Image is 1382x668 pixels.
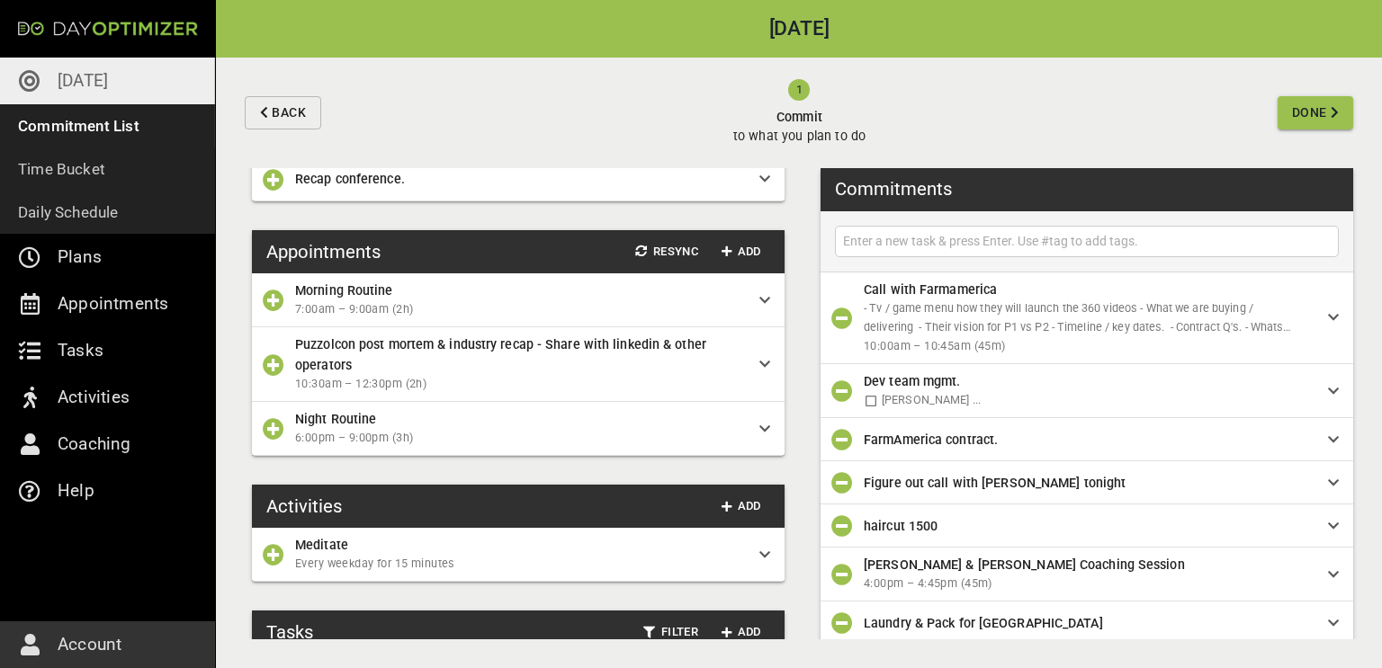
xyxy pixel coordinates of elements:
[821,504,1353,548] div: haircut 1500
[266,493,342,520] h3: Activities
[18,200,119,225] p: Daily Schedule
[882,393,981,406] span: [PERSON_NAME] ...
[1292,102,1327,124] span: Done
[835,175,952,202] h3: Commitments
[713,619,770,646] button: Add
[18,22,198,36] img: Day Optimizer
[58,243,102,272] p: Plans
[733,127,866,146] p: to what you plan to do
[252,402,785,456] div: Night Routine6:00pm – 9:00pm (3h)
[328,58,1270,168] button: Committo what you plan to do
[864,337,1314,356] span: 10:00am – 10:45am (45m)
[295,283,393,298] span: Morning Routine
[266,238,381,265] h3: Appointments
[821,364,1353,418] div: Dev team mgmt. [PERSON_NAME] ...
[864,432,998,447] span: FarmAmerica contract.
[635,242,698,263] span: Resync
[58,336,103,365] p: Tasks
[720,242,763,263] span: Add
[252,327,785,402] div: Puzzolcon post mortem & industry recap - Share with linkedin & other operators10:30am – 12:30pm (2h)
[643,622,698,643] span: Filter
[821,418,1353,461] div: FarmAmerica contract.
[821,548,1353,601] div: [PERSON_NAME] & [PERSON_NAME] Coaching Session4:00pm – 4:45pm (45m)
[252,158,785,201] div: Recap conference.
[864,519,938,533] span: haircut 1500
[720,622,763,643] span: Add
[864,374,960,388] span: Dev team mgmt.
[864,557,1185,572] span: [PERSON_NAME] & [PERSON_NAME] Coaching Session
[245,96,321,129] button: Back
[839,230,1334,253] input: Enter a new task & press Enter. Use #tag to add tags.
[58,289,168,318] p: Appointments
[295,300,745,319] span: 7:00am – 9:00am (2h)
[864,282,997,297] span: Call with Farmamerica
[252,273,785,327] div: Morning Routine7:00am – 9:00am (2h)
[295,538,348,552] span: Meditate
[864,616,1103,630] span: Laundry & Pack for [GEOGRAPHIC_DATA]
[796,83,803,96] text: 1
[864,574,1314,593] span: 4:00pm – 4:45pm (45m)
[58,477,94,505] p: Help
[821,601,1353,645] div: Laundry & Pack for [GEOGRAPHIC_DATA]
[295,172,405,186] span: Recap conference.
[628,238,705,266] button: Resync
[266,619,313,646] h3: Tasks
[636,619,705,646] button: Filter
[1278,96,1353,129] button: Done
[733,108,866,127] span: Commit
[58,630,121,659] p: Account
[295,337,706,371] span: Puzzolcon post mortem & industry recap - Share with linkedin & other operators
[713,238,770,266] button: Add
[252,528,785,582] div: MeditateEvery weekday for 15 minutes
[864,476,1126,490] span: Figure out call with [PERSON_NAME] tonight
[295,429,745,448] span: 6:00pm – 9:00pm (3h)
[58,383,130,412] p: Activities
[713,493,770,521] button: Add
[864,301,1290,352] span: - Tv / game menu how they will launch the 360 videos - What we are buying / delivering - Their vi...
[58,430,131,459] p: Coaching
[58,67,108,95] p: [DATE]
[295,412,376,426] span: Night Routine
[295,375,745,394] span: 10:30am – 12:30pm (2h)
[216,19,1382,40] h2: [DATE]
[18,156,105,182] p: Time Bucket
[295,555,745,574] span: Every weekday for 15 minutes
[720,496,763,517] span: Add
[18,113,139,138] p: Commitment List
[821,461,1353,504] div: Figure out call with [PERSON_NAME] tonight
[821,272,1353,364] div: Call with Farmamerica- Tv / game menu how they will launch the 360 videos - What we are buying / ...
[272,102,306,124] span: Back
